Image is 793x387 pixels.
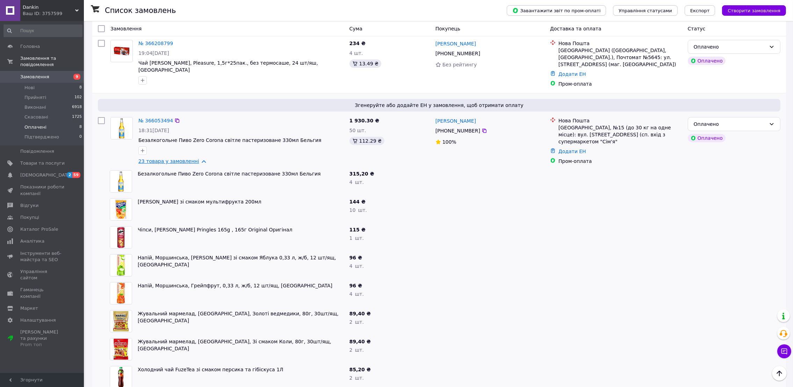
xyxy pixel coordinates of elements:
[694,43,766,51] div: Оплачено
[349,339,371,344] span: 89,40 ₴
[138,339,331,351] a: Жувальний мармелад, [GEOGRAPHIC_DATA], Зі смаком Коли, 80г, 30шт/ящ, [GEOGRAPHIC_DATA]
[24,104,46,110] span: Виконані
[111,117,132,139] img: Фото товару
[72,172,80,178] span: 59
[558,124,682,145] div: [GEOGRAPHIC_DATA], №15 (до 30 кг на одне місце): вул. [STREET_ADDRESS] (сп. вхід з супермаркетом ...
[20,226,58,232] span: Каталог ProSale
[349,235,364,241] span: 1 шт.
[558,80,682,87] div: Пром-оплата
[349,118,380,123] span: 1 930.30 ₴
[113,310,129,332] img: Фото товару
[442,139,456,145] span: 100%
[507,5,606,16] button: Завантажити звіт по пром-оплаті
[72,104,82,110] span: 6918
[20,148,54,155] span: Повідомлення
[349,283,362,288] span: 96 ₴
[20,305,38,311] span: Маркет
[138,255,336,267] a: Напій, Моршинська, [PERSON_NAME] зі смаком Яблука 0,33 л, ж/б, 12 шт/ящ, [GEOGRAPHIC_DATA]
[694,120,766,128] div: Оплачено
[113,255,129,276] img: Фото товару
[728,8,780,13] span: Створити замовлення
[690,8,710,13] span: Експорт
[715,7,786,13] a: Створити замовлення
[349,255,362,260] span: 96 ₴
[72,114,82,120] span: 1725
[138,118,173,123] a: № 366053494
[442,62,477,67] span: Без рейтингу
[79,85,82,91] span: 8
[349,263,364,269] span: 4 шт.
[138,171,321,177] a: Безалкогольне Пиво Zero Corona світле пастеризоване 330мл Бельгия
[110,26,142,31] span: Замовлення
[349,291,364,297] span: 4 шт.
[435,128,480,134] span: [PHONE_NUMBER]
[24,134,59,140] span: Підтверджено
[558,47,682,68] div: [GEOGRAPHIC_DATA] ([GEOGRAPHIC_DATA], [GEOGRAPHIC_DATA].), Почтомат №5645: ул. [STREET_ADDRESS] (...
[20,160,65,166] span: Товари та послуги
[74,94,82,101] span: 102
[138,367,283,372] a: Холодний чай FuzeTea зі смаком персика та гібіскуса 1Л
[349,137,384,145] div: 112.29 ₴
[110,117,133,139] a: Фото товару
[138,60,318,73] a: Чай [PERSON_NAME], Pleasure, 1,5г*25пак., без термосаше, 24 шт/яш, [GEOGRAPHIC_DATA]
[349,128,366,133] span: 50 шт.
[73,74,80,80] span: 9
[138,311,339,323] a: Жувальний мармелад, [GEOGRAPHIC_DATA], Золоті ведмедики, 80г, 30шт/ящ, [GEOGRAPHIC_DATA]
[349,199,366,205] span: 144 ₴
[435,117,476,124] a: [PERSON_NAME]
[138,227,293,232] a: Чіпси, [PERSON_NAME] Pringles 165g , 165г Original Оригінал
[23,4,75,10] span: Dankin
[67,172,72,178] span: 2
[349,367,371,372] span: 85,20 ₴
[20,329,65,348] span: [PERSON_NAME] та рахунки
[3,24,82,37] input: Пошук
[114,40,130,62] img: Фото товару
[772,366,787,381] button: Наверх
[550,26,601,31] span: Доставка та оплата
[349,207,367,213] span: 10 шт.
[138,158,199,164] a: 23 товара у замовленні
[349,26,362,31] span: Cума
[24,114,48,120] span: Скасовані
[349,227,366,232] span: 115 ₴
[110,227,132,248] img: Фото товару
[138,283,332,288] a: Напій, Моршинська, Грейпфрут, 0,33 л, ж/б, 12 шт/ящ, [GEOGRAPHIC_DATA]
[79,124,82,130] span: 8
[685,5,715,16] button: Експорт
[110,171,132,192] img: Фото товару
[20,287,65,299] span: Гаманець компанії
[20,172,72,178] span: [DEMOGRAPHIC_DATA]
[777,344,791,358] button: Чат з покупцем
[435,40,476,47] a: [PERSON_NAME]
[113,282,129,304] img: Фото товару
[113,338,129,360] img: Фото товару
[138,137,322,143] a: Безалкогольне Пиво Zero Corona світле пастеризоване 330мл Бельгия
[619,8,672,13] span: Управління статусами
[435,51,480,56] span: [PHONE_NUMBER]
[20,184,65,196] span: Показники роботи компанії
[24,124,46,130] span: Оплачені
[24,94,46,101] span: Прийняті
[349,50,363,56] span: 4 шт.
[349,59,381,68] div: 13.49 ₴
[79,134,82,140] span: 0
[138,199,261,205] a: [PERSON_NAME] зі смаком мультифрукта 200мл
[512,7,600,14] span: Завантажити звіт по пром-оплаті
[688,57,726,65] div: Оплачено
[110,199,132,220] img: Фото товару
[20,43,40,50] span: Головна
[101,102,778,109] span: Згенеруйте або додайте ЕН у замовлення, щоб отримати оплату
[688,26,706,31] span: Статус
[349,41,366,46] span: 234 ₴
[105,6,176,15] h1: Список замовлень
[558,158,682,165] div: Пром-оплата
[349,375,364,381] span: 2 шт.
[558,149,586,154] a: Додати ЕН
[349,171,374,177] span: 315,20 ₴
[613,5,678,16] button: Управління статусами
[110,40,133,62] a: Фото товару
[349,311,371,316] span: 89,40 ₴
[20,342,65,348] div: Prom топ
